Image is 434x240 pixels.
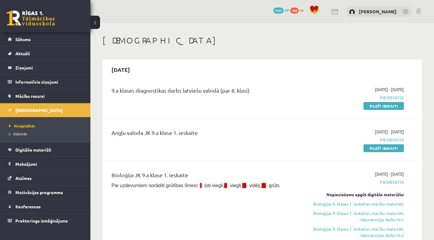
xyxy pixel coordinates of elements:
div: Bioloģija JK 9.a klase 1. ieskaite [112,171,303,182]
div: Angļu valoda JK 9.a klase 1. ieskaite [112,129,303,140]
a: 1337 mP [273,8,289,12]
a: [DEMOGRAPHIC_DATA] [8,103,83,117]
span: Sākums [15,37,31,42]
a: 184 xp [290,8,307,12]
a: Bioloģijas 9. klases 1. ieskaites mācību materiāls - laboratorijas darbs Nr.2 [313,226,404,238]
span: Pie uzdevumiem norādīti grūtības līmeņi : - ļoti viegli, - viegli, - vidēji, - grūts [112,183,280,188]
span: [DATE] - [DATE] [375,171,404,177]
a: Atzīmes [8,171,83,185]
span: Mācību resursi [15,93,45,99]
a: Bioloģijas 9. klases 1. ieskaites mācību materiāls - laboratorijas darbs Nr.1 [313,210,404,223]
a: Ziņojumi [8,61,83,75]
span: Digitālie materiāli [15,147,51,152]
span: I [200,183,201,188]
a: Pildīt ieskaiti [363,102,404,110]
a: Aktuāli [8,46,83,60]
a: [PERSON_NAME] [359,8,397,14]
span: 184 [290,8,299,14]
legend: Informatīvie ziņojumi [15,75,83,89]
span: mP [285,8,289,12]
span: Proktoringa izmēģinājums [15,218,68,223]
a: Informatīvie ziņojumi [8,75,83,89]
h2: [DATE] [105,62,136,77]
span: II [224,183,227,188]
a: Sākums [8,32,83,46]
a: Pildīt ieskaiti [363,144,404,152]
div: 9.a klases diagnostikas darbs latviešu valodā (par 8. klasi) [112,86,303,98]
span: Pievienota [313,137,404,143]
span: Neizpildītās [9,123,35,128]
h1: [DEMOGRAPHIC_DATA] [102,35,422,46]
a: Neizpildītās [9,123,84,129]
span: Aktuāli [15,51,30,56]
img: Izabella Bebre [349,9,355,15]
span: Konferences [15,204,41,209]
a: Izlabotās [9,131,84,136]
span: Izlabotās [9,131,27,136]
a: Maksājumi [8,157,83,171]
a: Digitālie materiāli [8,143,83,157]
a: Motivācijas programma [8,185,83,199]
span: [DATE] - [DATE] [375,86,404,93]
a: Bioloģijas 9. klases 1. ieskaites mācību materiāls [313,201,404,207]
span: [DEMOGRAPHIC_DATA] [15,107,63,113]
div: Nepieciešams apgūt digitālo materiālu: [313,191,404,198]
span: Pievienota [313,94,404,101]
legend: Ziņojumi [15,61,83,75]
span: Atzīmes [15,175,32,181]
legend: Maksājumi [15,157,83,171]
span: 1337 [273,8,284,14]
a: Proktoringa izmēģinājums [8,214,83,228]
a: Konferences [8,200,83,213]
span: III [242,183,246,188]
span: xp [300,8,303,12]
span: IV [262,183,266,188]
span: [DATE] - [DATE] [375,129,404,135]
a: Mācību resursi [8,89,83,103]
a: Rīgas 1. Tālmācības vidusskola [7,11,55,26]
span: Pievienota [313,179,404,185]
span: Motivācijas programma [15,190,63,195]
